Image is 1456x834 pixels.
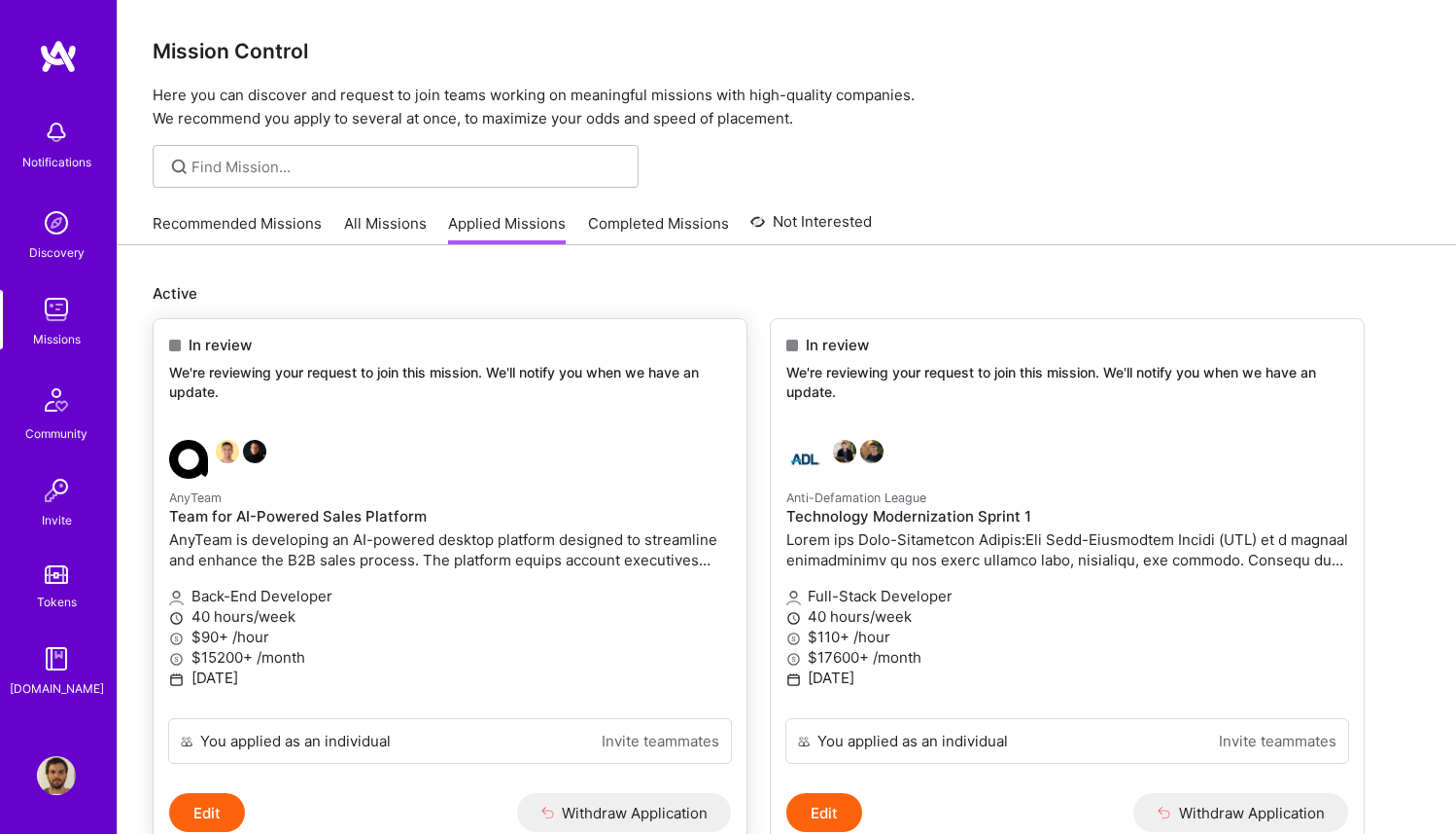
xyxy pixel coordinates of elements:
p: 40 hours/week [169,606,731,627]
p: [DATE] [786,668,1348,688]
img: guide book [37,639,76,678]
i: icon SearchGrey [168,156,191,178]
a: Anti-Defamation League company logoElon SalfatiOmer HochmanAnti-Defamation LeagueTechnology Moder... [771,424,1364,718]
button: Edit [786,793,862,832]
img: Community [33,377,80,423]
img: Souvik Basu [216,440,239,463]
p: [DATE] [169,668,731,688]
p: $90+ /hour [169,627,731,647]
p: Here you can discover and request to join teams working on meaningful missions with high-quality ... [153,84,1421,130]
i: icon Clock [786,611,801,626]
i: icon Applicant [169,591,184,605]
div: Community [25,423,87,444]
h3: Mission Control [153,39,1421,63]
img: Omer Hochman [860,440,884,463]
img: teamwork [37,290,76,329]
i: icon Clock [169,611,184,626]
p: Full-Stack Developer [786,586,1348,606]
h4: Technology Modernization Sprint 1 [786,508,1348,526]
a: Invite teammates [1219,731,1336,751]
h4: Team for AI-Powered Sales Platform [169,508,731,526]
p: Back-End Developer [169,586,731,606]
div: Tokens [37,592,77,612]
i: icon Calendar [786,672,801,687]
p: 40 hours/week [786,606,1348,627]
div: Invite [42,510,72,530]
a: Invite teammates [602,731,719,751]
img: logo [39,39,78,74]
i: icon MoneyGray [169,652,184,667]
a: Not Interested [750,210,872,245]
img: AnyTeam company logo [169,440,208,479]
a: User Avatar [32,756,81,795]
div: [DOMAIN_NAME] [10,678,104,699]
img: discovery [37,203,76,242]
small: Anti-Defamation League [786,490,926,505]
a: AnyTeam company logoSouvik BasuJames TouheyAnyTeamTeam for AI-Powered Sales PlatformAnyTeam is de... [154,424,746,718]
i: icon MoneyGray [786,632,801,646]
p: $15200+ /month [169,647,731,668]
div: Missions [33,329,81,349]
img: Elon Salfati [833,440,856,463]
div: Discovery [29,242,85,263]
i: icon MoneyGray [786,652,801,667]
img: bell [37,113,76,152]
p: We're reviewing your request to join this mission. We'll notify you when we have an update. [786,363,1348,401]
a: Completed Missions [588,213,729,245]
img: James Touhey [243,440,266,463]
img: Invite [37,471,76,510]
button: Edit [169,793,245,832]
div: Notifications [22,152,91,172]
p: AnyTeam is developing an AI-powered desktop platform designed to streamline and enhance the B2B s... [169,529,731,570]
img: Anti-Defamation League company logo [786,440,825,479]
small: AnyTeam [169,490,222,505]
p: Active [153,283,1421,304]
i: icon Applicant [786,591,801,605]
button: Withdraw Application [1133,793,1348,832]
i: icon Calendar [169,672,184,687]
p: We're reviewing your request to join this mission. We'll notify you when we have an update. [169,363,731,401]
img: tokens [45,565,68,584]
p: $110+ /hour [786,627,1348,647]
p: Lorem ips Dolo-Sitametcon Adipis:Eli Sedd-Eiusmodtem Incidi (UTL) et d magnaal enimadminimv qu no... [786,529,1348,570]
button: Withdraw Application [517,793,732,832]
a: All Missions [344,213,427,245]
a: Recommended Missions [153,213,322,245]
p: $17600+ /month [786,647,1348,668]
span: In review [806,335,869,355]
a: Applied Missions [448,213,566,245]
img: User Avatar [37,756,76,795]
span: In review [189,335,252,355]
div: You applied as an individual [200,731,391,751]
i: icon MoneyGray [169,632,184,646]
input: Find Mission... [191,157,624,177]
div: You applied as an individual [817,731,1008,751]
